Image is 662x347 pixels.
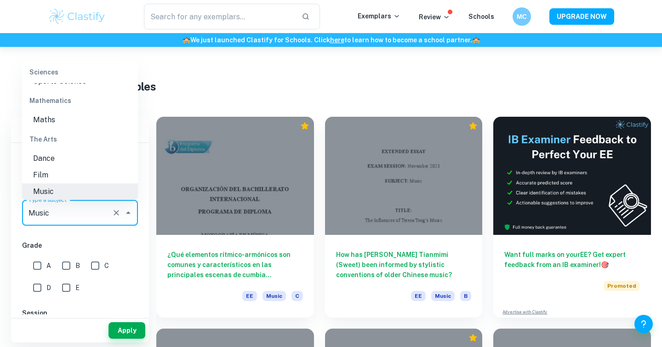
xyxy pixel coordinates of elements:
[156,117,314,318] a: ¿Qué elementos rítmico-armónicos son comunes y característicos en las principales escenas de cumb...
[22,150,138,167] li: Dance
[183,36,190,44] span: 🏫
[358,11,400,21] p: Exemplars
[460,291,471,301] span: B
[493,117,651,318] a: Want full marks on yourEE? Get expert feedback from an IB examiner!PromotedAdvertise with Clastify
[22,308,138,318] h6: Session
[419,12,450,22] p: Review
[493,117,651,235] img: Thumbnail
[468,333,478,342] div: Premium
[22,240,138,250] h6: Grade
[122,206,135,219] button: Close
[517,11,527,22] h6: МС
[549,8,614,25] button: UPGRADE NOW
[300,121,309,131] div: Premium
[11,117,149,142] h6: Filter exemplars
[22,112,138,128] li: Maths
[601,261,609,268] span: 🎯
[336,250,472,280] h6: How has [PERSON_NAME] Tianmimi (Sweet) been informed by stylistic conventions of older Chinese mu...
[2,35,660,45] h6: We just launched Clastify for Schools. Click to learn how to become a school partner.
[242,291,257,301] span: EE
[46,261,51,271] span: A
[46,283,51,293] span: D
[468,13,494,20] a: Schools
[604,281,640,291] span: Promoted
[634,315,653,333] button: Help and Feedback
[108,322,145,339] button: Apply
[325,117,483,318] a: How has [PERSON_NAME] Tianmimi (Sweet) been informed by stylistic conventions of older Chinese mu...
[144,4,294,29] input: Search for any exemplars...
[291,291,303,301] span: C
[263,291,286,301] span: Music
[472,36,480,44] span: 🏫
[411,291,426,301] span: EE
[22,90,138,112] div: Mathematics
[75,283,80,293] span: E
[22,183,138,200] li: Music
[43,78,619,95] h1: IB Music EE examples
[75,261,80,271] span: B
[504,250,640,270] h6: Want full marks on your EE ? Get expert feedback from an IB examiner!
[167,250,303,280] h6: ¿Qué elementos rítmico-armónicos son comunes y característicos en las principales escenas de cumb...
[104,261,109,271] span: C
[513,7,531,26] button: МС
[22,61,138,83] div: Sciences
[110,206,123,219] button: Clear
[468,121,478,131] div: Premium
[431,291,455,301] span: Music
[48,7,106,26] img: Clastify logo
[330,36,344,44] a: here
[22,167,138,183] li: Film
[502,309,547,315] a: Advertise with Clastify
[22,128,138,150] div: The Arts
